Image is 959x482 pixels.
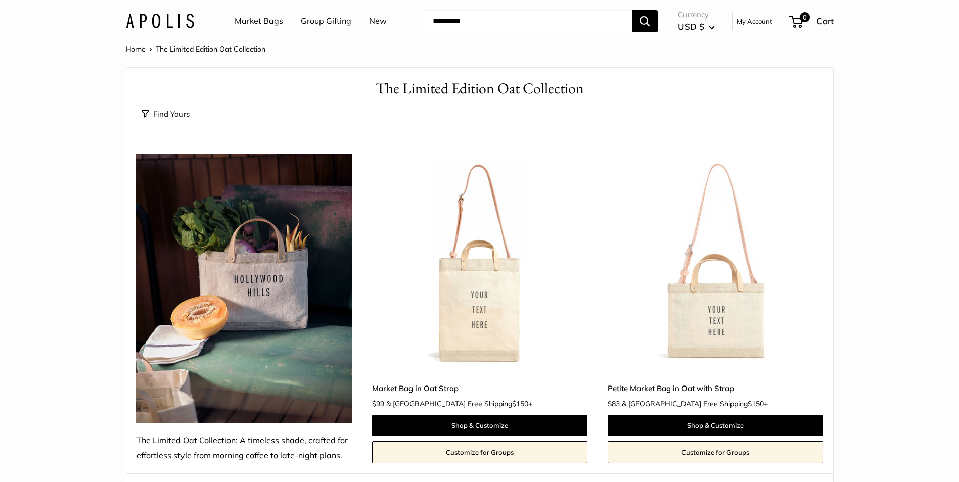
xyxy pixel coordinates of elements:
a: Petite Market Bag in Oat with Strap [608,382,823,394]
span: The Limited Edition Oat Collection [156,44,265,54]
a: Customize for Groups [372,441,587,463]
button: Find Yours [142,107,190,121]
a: Petite Market Bag in Oat with StrapPetite Market Bag in Oat with Strap [608,154,823,369]
span: & [GEOGRAPHIC_DATA] Free Shipping + [386,400,532,407]
a: Shop & Customize [372,415,587,436]
a: Customize for Groups [608,441,823,463]
img: The Limited Oat Collection: A timeless shade, crafted for effortless style from morning coffee to... [136,154,352,423]
span: $150 [748,399,764,408]
input: Search... [425,10,632,32]
button: Search [632,10,658,32]
a: Shop & Customize [608,415,823,436]
span: 0 [799,12,809,22]
span: & [GEOGRAPHIC_DATA] Free Shipping + [622,400,768,407]
a: Group Gifting [301,14,351,29]
img: Apolis [126,14,194,28]
h1: The Limited Edition Oat Collection [142,78,818,100]
a: 0 Cart [790,13,834,29]
span: USD $ [678,21,704,32]
button: USD $ [678,19,715,35]
a: New [369,14,387,29]
a: Home [126,44,146,54]
a: Market Bags [235,14,283,29]
span: $99 [372,399,384,408]
a: My Account [737,15,772,27]
span: $150 [512,399,528,408]
img: Market Bag in Oat Strap [372,154,587,369]
span: Cart [816,16,834,26]
a: Market Bag in Oat StrapMarket Bag in Oat Strap [372,154,587,369]
nav: Breadcrumb [126,42,265,56]
a: Market Bag in Oat Strap [372,382,587,394]
span: $83 [608,399,620,408]
div: The Limited Oat Collection: A timeless shade, crafted for effortless style from morning coffee to... [136,433,352,463]
img: Petite Market Bag in Oat with Strap [608,154,823,369]
span: Currency [678,8,715,22]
